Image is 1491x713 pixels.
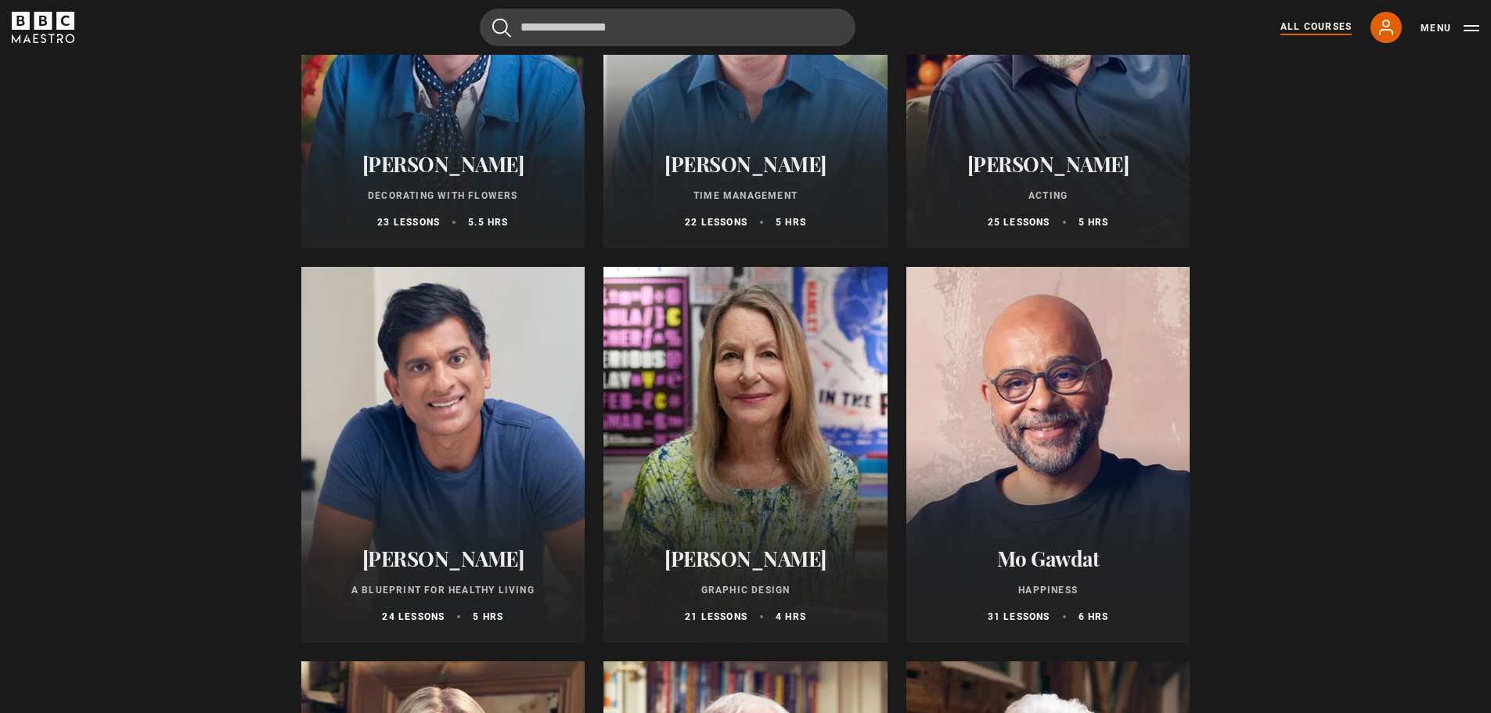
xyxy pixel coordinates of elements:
[622,152,869,176] h2: [PERSON_NAME]
[776,610,806,624] p: 4 hrs
[301,267,585,643] a: [PERSON_NAME] A Blueprint for Healthy Living 24 lessons 5 hrs
[12,12,74,43] svg: BBC Maestro
[468,215,508,229] p: 5.5 hrs
[320,189,567,203] p: Decorating With Flowers
[320,546,567,571] h2: [PERSON_NAME]
[492,18,511,38] button: Submit the search query
[622,546,869,571] h2: [PERSON_NAME]
[622,189,869,203] p: Time Management
[1079,610,1109,624] p: 6 hrs
[988,215,1050,229] p: 25 lessons
[480,9,855,46] input: Search
[925,583,1172,597] p: Happiness
[1421,20,1479,36] button: Toggle navigation
[906,267,1190,643] a: Mo Gawdat Happiness 31 lessons 6 hrs
[320,152,567,176] h2: [PERSON_NAME]
[377,215,440,229] p: 23 lessons
[1280,20,1352,35] a: All Courses
[988,610,1050,624] p: 31 lessons
[685,215,747,229] p: 22 lessons
[473,610,503,624] p: 5 hrs
[925,152,1172,176] h2: [PERSON_NAME]
[685,610,747,624] p: 21 lessons
[603,267,888,643] a: [PERSON_NAME] Graphic Design 21 lessons 4 hrs
[622,583,869,597] p: Graphic Design
[925,546,1172,571] h2: Mo Gawdat
[320,583,567,597] p: A Blueprint for Healthy Living
[382,610,445,624] p: 24 lessons
[776,215,806,229] p: 5 hrs
[925,189,1172,203] p: Acting
[1079,215,1109,229] p: 5 hrs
